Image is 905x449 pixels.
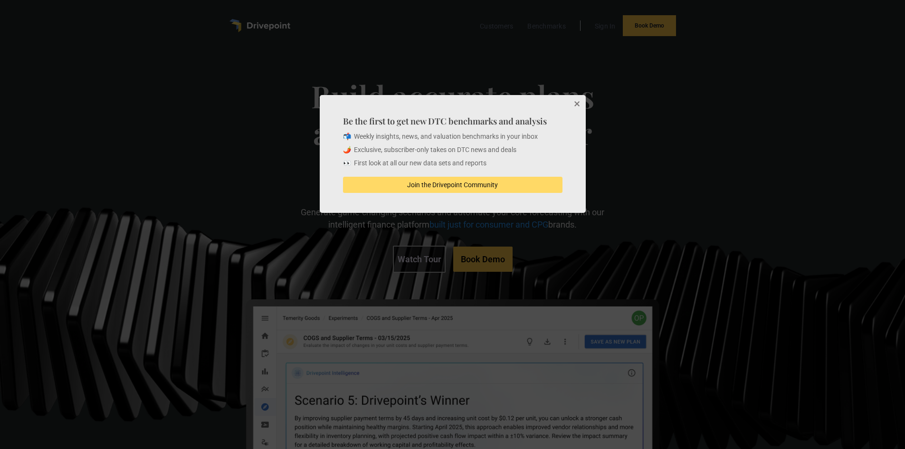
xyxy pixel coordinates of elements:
p: 👀 First look at all our new data sets and reports [343,159,562,168]
p: 📬 Weekly insights, news, and valuation benchmarks in your inbox [343,132,562,142]
button: Join the Drivepoint Community [343,177,562,193]
div: Be the first to get new DTC benchmarks and analysis [320,95,586,213]
button: Close [567,95,586,114]
p: 🌶️ Exclusive, subscriber-only takes on DTC news and deals [343,145,562,155]
h4: Be the first to get new DTC benchmarks and analysis [343,115,562,127]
